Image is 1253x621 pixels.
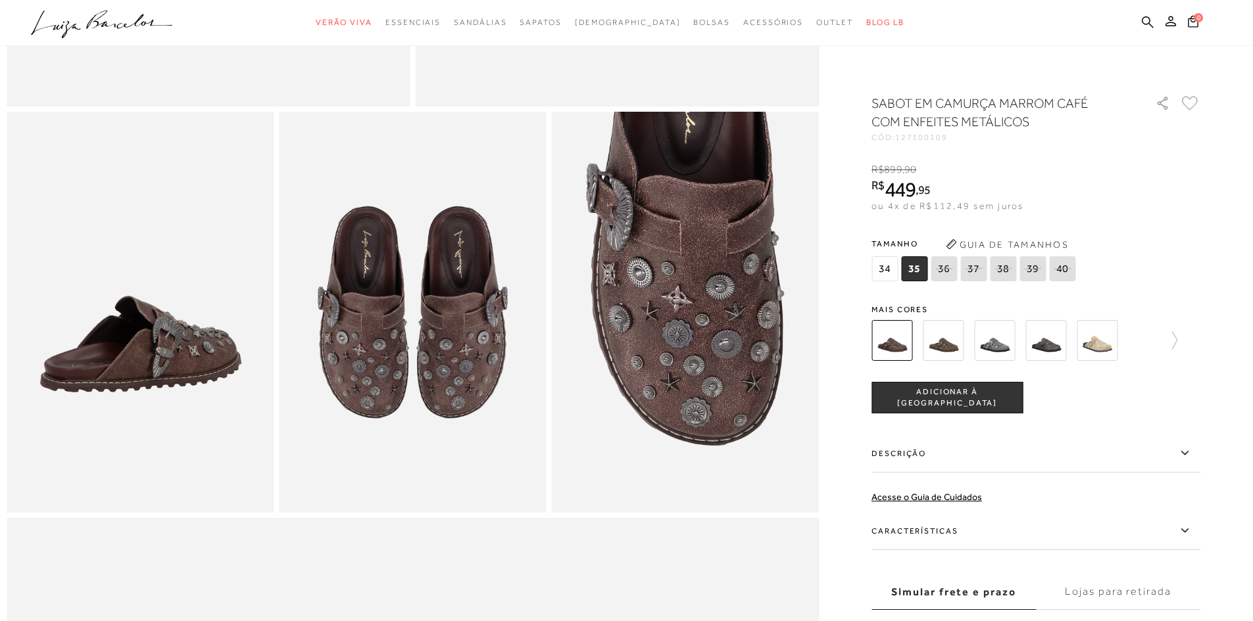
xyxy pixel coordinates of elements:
div: CÓD: [872,133,1135,141]
img: SABOT EM COURO ESTONADO CINZA COM ENFEITES METÁLICOS [974,320,1015,361]
span: ou 4x de R$112,49 sem juros [872,200,1023,211]
span: 38 [990,256,1016,281]
i: , [916,184,931,196]
span: Mais cores [872,306,1200,313]
a: categoryNavScreenReaderText [385,11,441,35]
span: 0 [1194,13,1203,22]
a: categoryNavScreenReaderText [743,11,803,35]
label: Simular frete e prazo [872,574,1036,610]
a: categoryNavScreenReaderText [693,11,730,35]
span: 39 [1020,256,1046,281]
img: image [279,112,546,512]
span: 34 [872,256,898,281]
span: Bolsas [693,18,730,27]
span: 449 [885,177,916,201]
a: categoryNavScreenReaderText [520,11,561,35]
span: Sandálias [454,18,506,27]
img: image [552,112,819,512]
a: BLOG LB [866,11,904,35]
span: 40 [1049,256,1075,281]
label: Lojas para retirada [1036,574,1200,610]
img: SABOT EM COURO ESTONADO PRETO COM ENFEITES METÁLICOS [1025,320,1066,361]
a: Acesse o Guia de Cuidados [872,492,982,502]
img: SABOT EM CAMURÇA MARROM CAFÉ COM ENFEITES METÁLICOS [872,320,912,361]
span: Verão Viva [316,18,372,27]
span: 35 [901,256,927,281]
i: , [902,164,917,175]
span: Tamanho [872,234,1079,254]
img: image [7,112,274,512]
span: 37 [960,256,987,281]
span: 90 [904,164,916,175]
a: categoryNavScreenReaderText [816,11,853,35]
button: ADICIONAR À [GEOGRAPHIC_DATA] [872,382,1023,413]
button: Guia de Tamanhos [941,234,1073,255]
a: noSubCategoriesText [575,11,681,35]
span: [DEMOGRAPHIC_DATA] [575,18,681,27]
span: Essenciais [385,18,441,27]
a: categoryNavScreenReaderText [454,11,506,35]
i: R$ [872,179,885,191]
img: SABOT ENFEITES METÁLICOS CAMURÇA BEGE [1077,320,1118,361]
i: R$ [872,164,884,175]
button: 0 [1184,14,1202,32]
span: Outlet [816,18,853,27]
span: Acessórios [743,18,803,27]
label: Descrição [872,434,1200,472]
span: 127300109 [895,133,948,142]
span: Sapatos [520,18,561,27]
a: categoryNavScreenReaderText [316,11,372,35]
span: 95 [918,183,931,196]
img: SABOT EM CAMURÇA VERDE TOMILHO COM ENFEITES METÁLICOS [923,320,964,361]
span: BLOG LB [866,18,904,27]
span: 899 [884,164,902,175]
label: Características [872,512,1200,550]
h1: SABOT EM CAMURÇA MARROM CAFÉ COM ENFEITES METÁLICOS [872,94,1118,131]
span: 36 [931,256,957,281]
span: ADICIONAR À [GEOGRAPHIC_DATA] [872,386,1022,409]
